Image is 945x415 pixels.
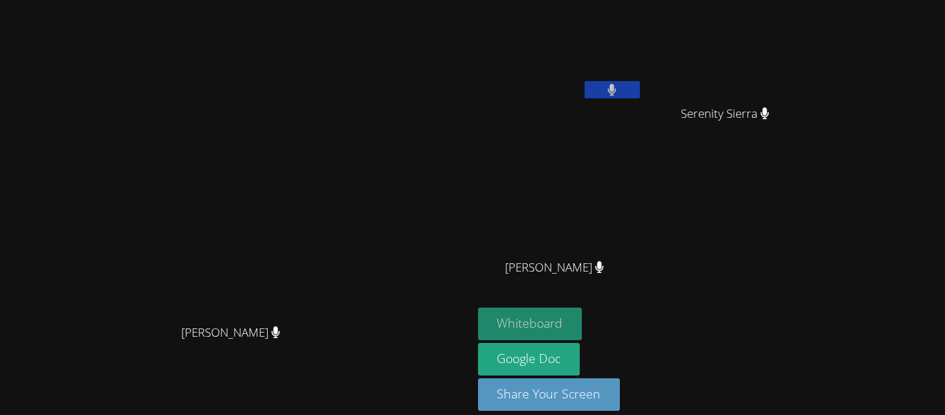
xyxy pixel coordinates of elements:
[505,258,604,278] span: [PERSON_NAME]
[478,378,621,411] button: Share Your Screen
[181,323,280,343] span: [PERSON_NAME]
[681,104,769,124] span: Serenity Sierra
[478,343,580,376] a: Google Doc
[478,308,582,340] button: Whiteboard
